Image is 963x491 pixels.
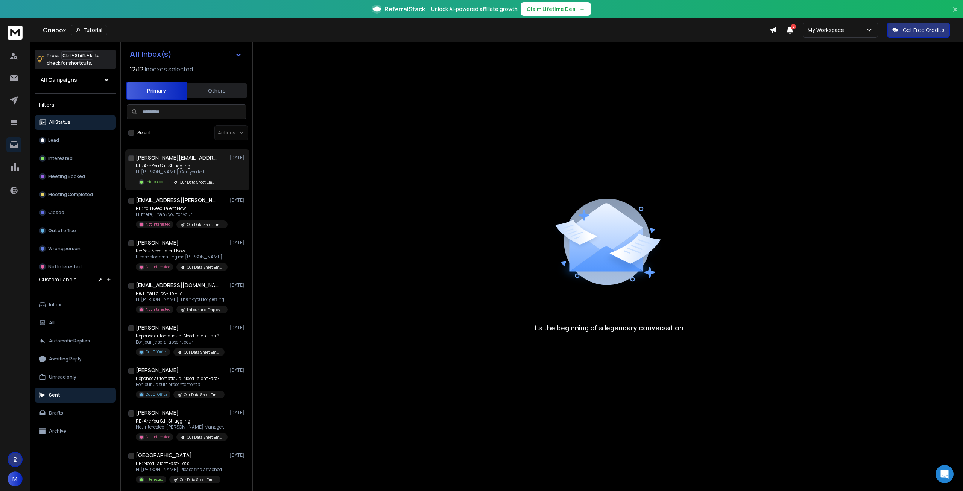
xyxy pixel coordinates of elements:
button: Awaiting Reply [35,351,116,366]
p: Automatic Replies [49,338,90,344]
p: RE: You Need Talent Now. [136,205,226,211]
button: Out of office [35,223,116,238]
p: Unread only [49,374,76,380]
p: Out Of Office [146,349,167,355]
p: Archive [49,428,66,434]
p: Not Interested [146,307,170,312]
p: Interested [48,155,73,161]
p: Our Data Sheet Email Campaign 2000 [180,477,216,483]
p: All Status [49,119,70,125]
h1: All Campaigns [41,76,77,84]
button: M [8,471,23,486]
span: Ctrl + Shift + k [61,51,93,60]
p: Our Data Sheet Email Campaign 2000 [184,350,220,355]
p: Bonjour, je serai absent pour [136,339,225,345]
h1: [EMAIL_ADDRESS][PERSON_NAME][DOMAIN_NAME] [136,196,219,204]
p: Sent [49,392,60,398]
div: Onebox [43,25,770,35]
button: Inbox [35,297,116,312]
button: Interested [35,151,116,166]
p: RE: Need Talent Fast? Let’s [136,461,223,467]
label: Select [137,130,151,136]
p: Not interested. [PERSON_NAME] Manager, [136,424,226,430]
button: Get Free Credits [887,23,950,38]
h3: Inboxes selected [145,65,193,74]
p: Please stop emailing me [PERSON_NAME] [136,254,226,260]
p: Hi there, Thank you for your [136,211,226,217]
p: Our Data Sheet Email Campaign 2000 [187,265,223,270]
p: Réponse automatique : Need Talent Fast? [136,375,225,382]
button: All Campaigns [35,72,116,87]
h3: Filters [35,100,116,110]
h1: [PERSON_NAME] [136,409,179,417]
button: Primary [126,82,187,100]
p: Unlock AI-powered affiliate growth [431,5,518,13]
p: Meeting Completed [48,192,93,198]
button: All [35,315,116,330]
p: Drafts [49,410,63,416]
button: Not Interested [35,259,116,274]
button: All Status [35,115,116,130]
p: Wrong person [48,246,81,252]
button: Meeting Booked [35,169,116,184]
p: Inbox [49,302,61,308]
p: Our Data Sheet Email Campaign 2000 [180,179,216,185]
p: Hi [PERSON_NAME], Thank you for getting [136,296,226,303]
p: My Workspace [808,26,847,34]
p: [DATE] [229,197,246,203]
h1: [PERSON_NAME][EMAIL_ADDRESS][DOMAIN_NAME] [136,154,219,161]
p: [DATE] [229,282,246,288]
p: Réponse automatique : Need Talent Fast? [136,333,225,339]
p: All [49,320,55,326]
p: [DATE] [229,367,246,373]
h1: [EMAIL_ADDRESS][DOMAIN_NAME] [136,281,219,289]
button: Automatic Replies [35,333,116,348]
p: [DATE] [229,155,246,161]
p: Meeting Booked [48,173,85,179]
button: Drafts [35,406,116,421]
span: 2 [791,24,796,29]
p: Not Interested [146,434,170,440]
p: Hi [PERSON_NAME], Please find attached. [136,467,223,473]
p: Our Data Sheet Email Campaign 2000 [187,222,223,228]
p: Bonjour, Je suis présentement à [136,382,225,388]
p: Re: You Need Talent Now. [136,248,226,254]
button: Closed [35,205,116,220]
p: Out Of Office [146,392,167,397]
button: Archive [35,424,116,439]
p: Re: Final Follow-up – LA [136,290,226,296]
p: RE: Are You Still Struggling [136,163,220,169]
p: Our Data Sheet Email Campaign 2000 [184,392,220,398]
div: Open Intercom Messenger [936,465,954,483]
button: Wrong person [35,241,116,256]
p: Closed [48,210,64,216]
p: Not Interested [146,222,170,227]
p: Not Interested [48,264,82,270]
p: Not Interested [146,264,170,270]
p: RE: Are You Still Struggling [136,418,226,424]
h1: [GEOGRAPHIC_DATA] [136,451,192,459]
button: Sent [35,388,116,403]
h1: [PERSON_NAME] [136,324,179,331]
button: Claim Lifetime Deal→ [521,2,591,16]
span: ReferralStack [384,5,425,14]
button: Unread only [35,369,116,385]
p: Interested [146,477,163,482]
p: [DATE] [229,452,246,458]
h1: [PERSON_NAME] [136,366,179,374]
p: [DATE] [229,325,246,331]
p: Our Data Sheet Email Campaign 2000 [187,435,223,440]
span: → [580,5,585,13]
h1: [PERSON_NAME] [136,239,179,246]
p: Get Free Credits [903,26,945,34]
p: Labour and Employment Attorney Candidate reach out [187,307,223,313]
p: Press to check for shortcuts. [47,52,100,67]
h1: All Inbox(s) [130,50,172,58]
button: All Inbox(s) [124,47,248,62]
p: It’s the beginning of a legendary conversation [532,322,684,333]
button: Others [187,82,247,99]
p: Lead [48,137,59,143]
button: Close banner [950,5,960,23]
